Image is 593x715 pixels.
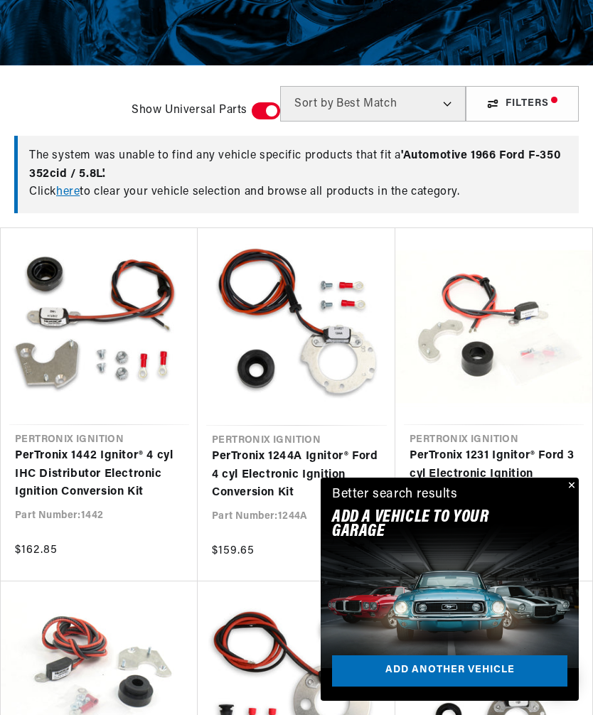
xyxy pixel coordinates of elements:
h2: Add A VEHICLE to your garage [332,510,532,539]
div: Better search results [332,485,458,505]
a: Add another vehicle [332,655,567,687]
select: Sort by [280,86,466,122]
a: PerTronix 1442 Ignitor® 4 cyl IHC Distributor Electronic Ignition Conversion Kit [15,447,183,502]
span: Show Universal Parts [132,102,247,120]
a: PerTronix 1231 Ignitor® Ford 3 cyl Electronic Ignition Conversion Kit [410,447,578,502]
button: Close [562,478,579,495]
a: here [56,186,80,198]
div: The system was unable to find any vehicle specific products that fit a Click to clear your vehicl... [14,136,579,213]
div: Filters [466,86,579,122]
a: PerTronix 1244A Ignitor® Ford 4 cyl Electronic Ignition Conversion Kit [212,448,381,502]
span: ' Automotive 1966 Ford F-350 352cid / 5.8L '. [29,150,560,180]
span: Sort by [294,98,333,109]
